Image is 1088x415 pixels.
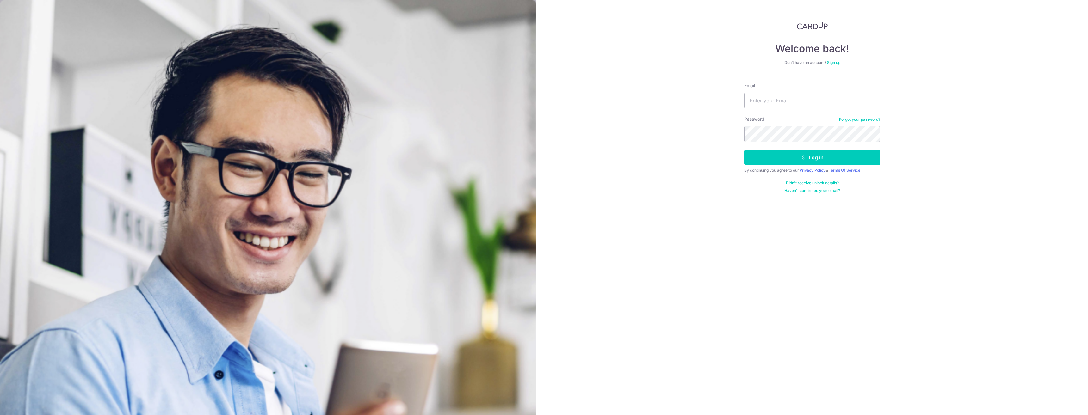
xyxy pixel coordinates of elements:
[784,188,840,193] a: Haven't confirmed your email?
[744,82,755,89] label: Email
[744,93,880,108] input: Enter your Email
[827,60,840,65] a: Sign up
[786,180,839,186] a: Didn't receive unlock details?
[744,60,880,65] div: Don’t have an account?
[744,168,880,173] div: By continuing you agree to our &
[744,116,764,122] label: Password
[839,117,880,122] a: Forgot your password?
[744,150,880,165] button: Log in
[744,42,880,55] h4: Welcome back!
[800,168,825,173] a: Privacy Policy
[797,22,828,30] img: CardUp Logo
[829,168,860,173] a: Terms Of Service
